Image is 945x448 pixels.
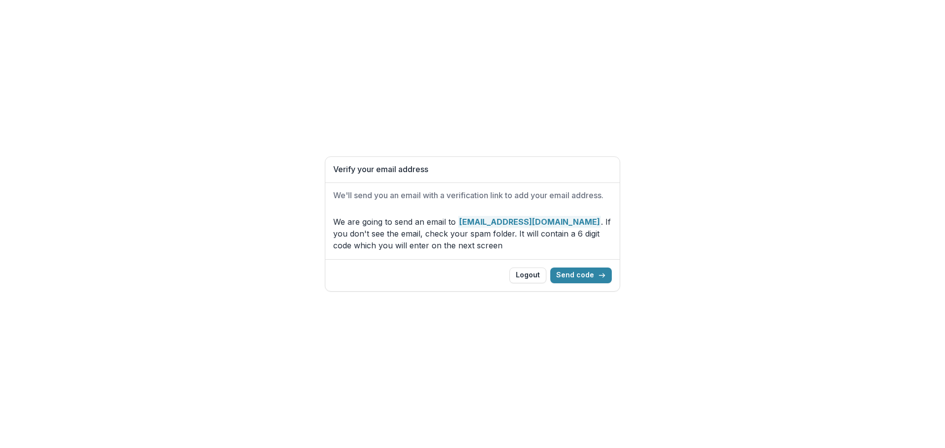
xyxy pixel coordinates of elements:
strong: [EMAIL_ADDRESS][DOMAIN_NAME] [458,216,601,228]
button: Logout [509,268,546,283]
p: We are going to send an email to . If you don't see the email, check your spam folder. It will co... [333,216,612,251]
button: Send code [550,268,612,283]
h2: We'll send you an email with a verification link to add your email address. [333,191,612,200]
h1: Verify your email address [333,165,612,174]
